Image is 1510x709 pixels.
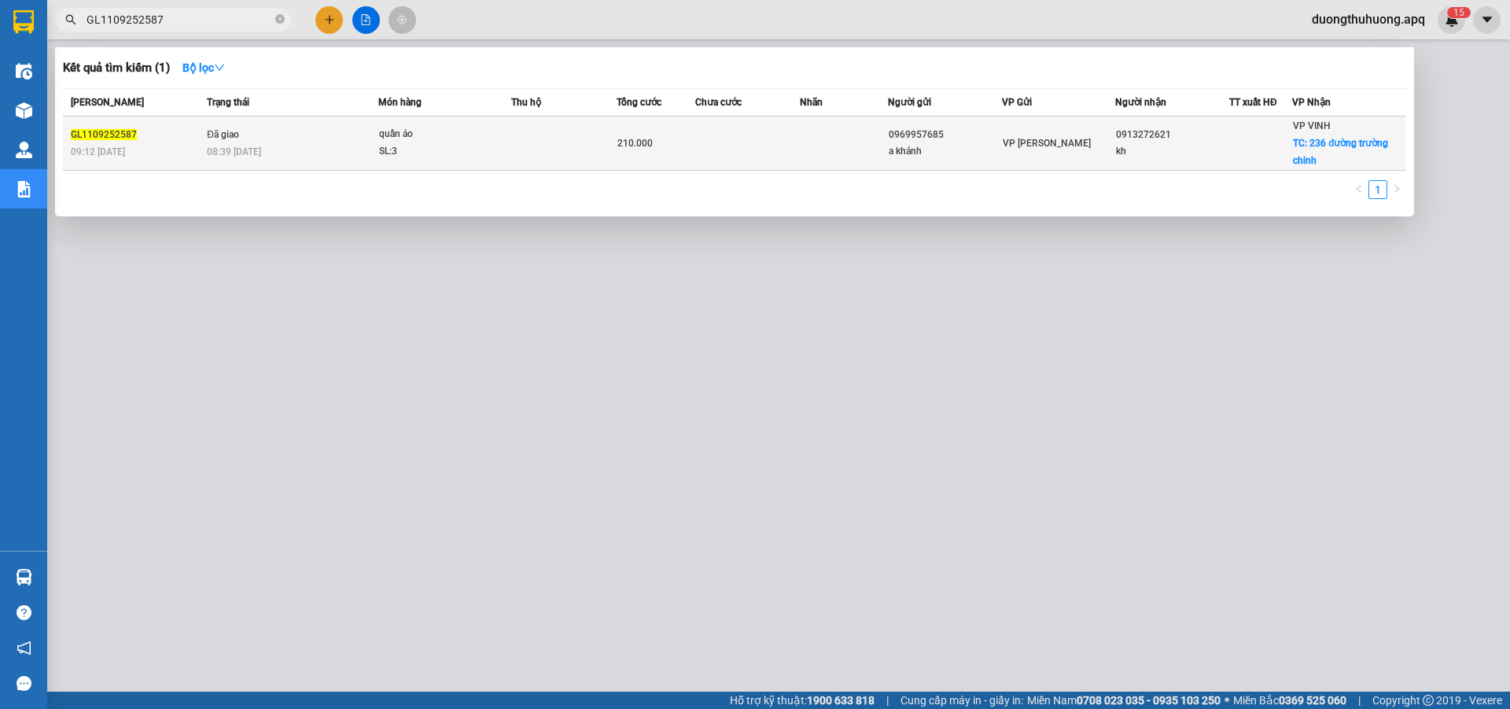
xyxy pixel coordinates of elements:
[1293,138,1388,166] span: TC: 236 đường trường chinh
[1350,180,1368,199] li: Previous Page
[1292,97,1331,108] span: VP Nhận
[1387,180,1406,199] button: right
[800,97,823,108] span: Nhãn
[379,143,497,161] div: SL: 3
[207,129,239,140] span: Đã giao
[1002,97,1032,108] span: VP Gửi
[16,102,32,119] img: warehouse-icon
[207,146,261,157] span: 08:39 [DATE]
[378,97,422,108] span: Món hàng
[1293,120,1331,131] span: VP VINH
[71,146,125,157] span: 09:12 [DATE]
[617,138,653,149] span: 210.000
[17,641,31,655] span: notification
[71,97,144,108] span: [PERSON_NAME]
[889,127,1001,143] div: 0969957685
[1229,97,1277,108] span: TT xuất HĐ
[889,143,1001,160] div: a khánh
[16,181,32,198] img: solution-icon
[379,126,497,143] div: quần áo
[182,61,225,74] strong: Bộ lọc
[16,569,32,585] img: warehouse-icon
[1387,180,1406,199] li: Next Page
[1116,143,1228,160] div: kh
[17,676,31,691] span: message
[71,129,137,140] span: GL1109252587
[1003,138,1091,149] span: VP [PERSON_NAME]
[1116,127,1228,143] div: 0913272621
[1354,184,1364,194] span: left
[1350,180,1368,199] button: left
[1369,181,1387,198] a: 1
[87,11,272,28] input: Tìm tên, số ĐT hoặc mã đơn
[617,97,661,108] span: Tổng cước
[1368,180,1387,199] li: 1
[170,55,238,80] button: Bộ lọcdown
[17,605,31,620] span: question-circle
[511,97,541,108] span: Thu hộ
[16,63,32,79] img: warehouse-icon
[888,97,931,108] span: Người gửi
[214,62,225,73] span: down
[207,97,249,108] span: Trạng thái
[1115,97,1166,108] span: Người nhận
[16,142,32,158] img: warehouse-icon
[1392,184,1401,194] span: right
[275,13,285,28] span: close-circle
[13,10,34,34] img: logo-vxr
[63,60,170,76] h3: Kết quả tìm kiếm ( 1 )
[275,14,285,24] span: close-circle
[65,14,76,25] span: search
[695,97,742,108] span: Chưa cước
